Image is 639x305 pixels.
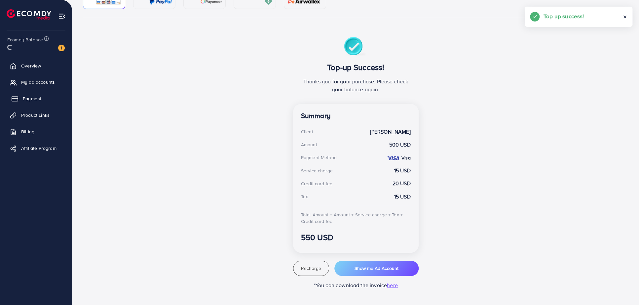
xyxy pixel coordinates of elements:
[394,193,411,200] strong: 15 USD
[21,63,41,69] span: Overview
[293,261,329,276] button: Recharge
[5,75,67,89] a: My ad accounts
[334,261,418,276] button: Show me Ad Account
[394,167,411,174] strong: 15 USD
[7,9,51,20] img: logo
[21,128,34,135] span: Billing
[301,233,411,242] h3: 550 USD
[5,92,67,105] a: Payment
[387,155,400,161] img: credit
[21,112,50,118] span: Product Links
[293,281,419,289] p: *You can download the invoice
[5,125,67,138] a: Billing
[58,45,65,51] img: image
[370,128,410,136] strong: [PERSON_NAME]
[544,12,584,21] h5: Top up success!
[301,265,321,272] span: Recharge
[301,63,411,72] h3: Top-up Success!
[301,193,308,200] div: Tax
[393,180,411,187] strong: 20 USD
[301,154,337,161] div: Payment Method
[611,275,634,300] iframe: Chat
[5,142,67,155] a: Affiliate Program
[301,141,317,148] div: Amount
[21,145,56,152] span: Affiliate Program
[387,282,398,289] span: here
[389,141,410,149] strong: 500 USD
[301,112,411,120] h4: Summary
[7,36,43,43] span: Ecomdy Balance
[23,95,41,102] span: Payment
[21,79,55,85] span: My ad accounts
[5,109,67,122] a: Product Links
[355,265,398,272] span: Show me Ad Account
[5,59,67,72] a: Overview
[301,211,411,225] div: Total Amount = Amount + Service charge + Tax + Credit card fee
[301,167,333,174] div: Service charge
[344,37,367,57] img: success
[301,180,332,187] div: Credit card fee
[58,13,66,20] img: menu
[401,154,411,161] strong: Visa
[301,77,411,93] p: Thanks you for your purchase. Please check your balance again.
[301,128,313,135] div: Client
